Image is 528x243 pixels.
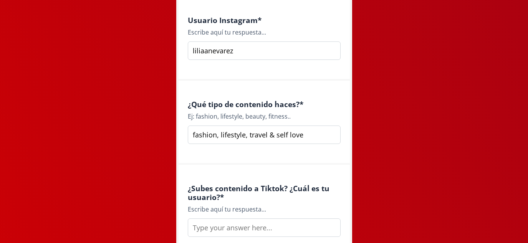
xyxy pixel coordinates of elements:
input: Type your answer here... [188,218,341,237]
input: Type your answer here... [188,126,341,144]
input: Type your answer here... [188,41,341,60]
div: Escribe aquí tu respuesta... [188,205,341,214]
div: Ej: fashion, lifestyle, beauty, fitness.. [188,112,341,121]
div: Escribe aquí tu respuesta... [188,28,341,37]
h4: ¿Qué tipo de contenido haces? * [188,100,341,109]
h4: Usuario Instagram * [188,16,341,25]
h4: ¿Subes contenido a Tiktok? ¿Cuál es tu usuario? * [188,184,341,202]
